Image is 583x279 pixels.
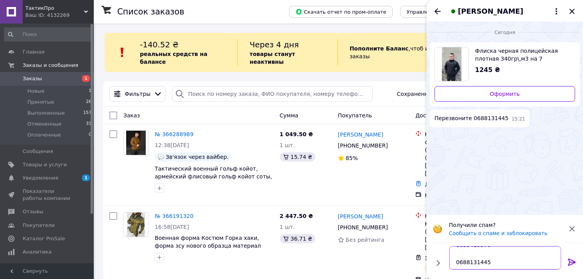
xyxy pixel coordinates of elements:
[23,49,45,56] span: Главная
[433,7,442,16] button: Назад
[567,7,577,16] button: Закрыть
[435,86,575,102] a: Оформить
[336,140,390,151] div: [PHONE_NUMBER]
[155,224,189,230] span: 16:58[DATE]
[23,222,55,229] span: Покупатели
[116,47,128,58] img: :exclamation:
[86,99,91,106] span: 26
[86,121,91,128] span: 33
[401,6,474,18] button: Управление статусами
[158,154,164,160] img: :speech_balloon:
[23,262,72,276] span: Кошелек компании
[155,213,193,219] a: № 366191320
[442,47,462,81] img: 6807470688_w700_h500_fliska-chernaya-politsejskaya.jpg
[280,152,315,162] div: 15.74 ₴
[172,86,373,102] input: Поиск по номеру заказа, ФИО покупателя, номеру телефона, Email, номеру накладной
[125,90,150,98] span: Фильтры
[27,110,65,117] span: Выполненные
[475,47,569,63] span: Флиска черная полицейская плотная 340гр\,м3 на 7 карманов, кофта флисовая тактическая полиция re3...
[166,154,229,160] span: Зв'язок через вайбер.
[449,230,547,236] button: Сообщить о спаме и заблокировать
[27,131,61,139] span: Оплаченные
[511,116,525,122] span: 15:21 12.10.2025
[155,166,272,187] a: Тактический военный гольф койот, армейский флисовый гольф койот соты, гольф военный мужской зсу r...
[280,142,295,148] span: 1 шт.
[280,131,313,137] span: 1 049.50 ₴
[430,28,580,36] div: 12.10.2025
[23,148,53,155] span: Сообщения
[425,255,490,261] span: ЭН: 20 4512 6888 9236
[82,75,90,82] span: 1
[435,114,508,122] span: Перезвоните 0688131445
[346,237,384,243] span: Без рейтинга
[27,88,45,95] span: Новые
[435,47,575,81] a: Посмотреть товар
[23,248,52,256] span: Аналитика
[250,51,295,65] b: товары станут неактивны
[433,258,443,268] button: Показать кнопки
[458,6,523,16] span: [PERSON_NAME]
[338,212,383,220] a: [PERSON_NAME]
[140,51,207,65] b: реальных средств на балансе
[123,112,140,119] span: Заказ
[280,234,315,243] div: 36.71 ₴
[425,212,502,220] div: Нова Пошта
[350,45,409,52] b: Пополните Баланс
[155,235,270,265] a: Военная форма Костюм Горка хаки, форма зсу нового образца материал [PERSON_NAME], демисезонный ко...
[397,90,465,98] span: Сохраненные фильтры:
[336,222,390,233] div: [PHONE_NUMBER]
[425,191,502,199] div: Наложенный платеж
[425,181,462,187] a: Добавить ЭН
[280,112,299,119] span: Сумма
[123,212,148,237] a: Фото товару
[27,121,61,128] span: Отмененные
[25,5,84,12] span: ТактикПро
[155,131,193,137] a: № 366288989
[338,131,383,139] a: [PERSON_NAME]
[338,39,492,66] div: , чтоб и далее получать заказы
[89,131,91,139] span: 0
[338,112,372,119] span: Покупатель
[126,131,146,155] img: Фото товару
[82,175,90,181] span: 1
[23,62,78,69] span: Заказы и сообщения
[425,130,502,138] div: Нова Пошта
[250,40,299,49] span: Через 4 дня
[346,155,358,161] span: 85%
[289,6,393,18] button: Скачать отчет по пром-оплате
[492,29,519,36] span: Сегодня
[27,99,54,106] span: Принятые
[83,110,91,117] span: 157
[117,7,184,16] h1: Список заказов
[425,264,471,273] div: Планируемый
[23,188,72,202] span: Показатели работы компании
[89,88,91,95] span: 1
[4,27,92,41] input: Поиск
[425,220,502,251] div: Камень-Каширский, №2 (до 30 кг на одне место): [STREET_ADDRESS][PERSON_NAME]
[280,213,313,219] span: 2 447.50 ₴
[123,130,148,155] a: Фото товару
[23,208,43,215] span: Отзывы
[449,6,561,16] button: [PERSON_NAME]
[23,175,58,182] span: Уведомления
[433,224,442,234] img: :face_with_monocle:
[155,142,189,148] span: 12:38[DATE]
[280,224,295,230] span: 1 шт.
[23,235,65,242] span: Каталог ProSale
[449,246,561,270] textarea: ЗАПОРОЖЬЕ НП 77 0635419970 0688131445
[23,75,42,82] span: Заказы
[449,221,563,229] p: Получили спам?
[23,161,67,168] span: Товары и услуги
[295,8,386,15] span: Скачать отчет по пром-оплате
[475,66,500,74] span: 1245 ₴
[425,138,502,177] div: смт. Комишуваха ([GEOGRAPHIC_DATA].), №1 (до 200 кг): вул. [PERSON_NAME][STREET_ADDRESS]
[407,9,468,15] span: Управление статусами
[415,112,470,119] span: Доставка и оплата
[140,40,179,49] span: -140.52 ₴
[25,12,94,19] div: Ваш ID: 4132269
[127,212,145,237] img: Фото товару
